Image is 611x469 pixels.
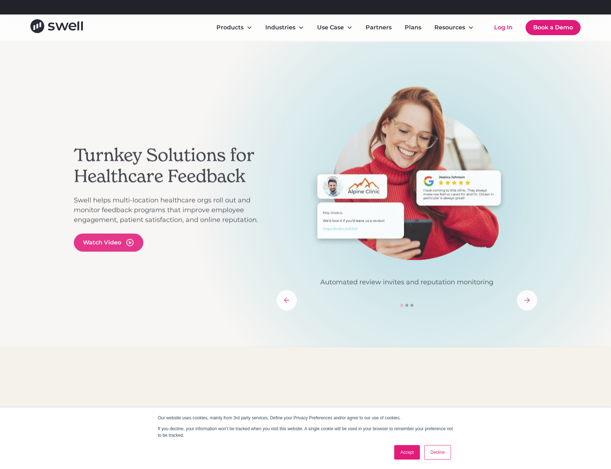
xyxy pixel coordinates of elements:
[410,304,413,307] div: Show slide 3 of 3
[487,20,520,35] a: Log In
[74,195,269,225] p: Swell helps multi-location healthcare orgs roll out and monitor feedback programs that improve em...
[526,20,581,35] a: Book a Demo
[277,290,297,310] div: previous slide
[277,277,537,287] p: Automated review invites and reputation monitoring
[399,20,427,35] a: Plans
[360,20,397,35] a: Partners
[424,445,451,460] a: Decline
[405,304,408,307] div: Show slide 2 of 3
[158,415,453,421] p: Our website uses cookies, mainly from 3rd party services. Define your Privacy Preferences and/or ...
[277,86,537,310] div: carousel
[429,20,480,35] div: Resources
[277,86,537,287] div: 1 of 3
[74,233,143,252] a: open lightbox
[400,304,403,307] div: Show slide 1 of 3
[74,145,269,187] h2: Turnkey Solutions for Healthcare Feedback
[394,445,420,460] a: Accept
[83,238,121,247] div: Watch Video
[260,20,310,35] div: Industries
[434,23,465,32] div: Resources
[158,426,453,439] p: If you decline, your information won’t be tracked when you visit this website. A single cookie wi...
[211,20,258,35] div: Products
[317,23,344,32] div: Use Case
[311,20,358,35] div: Use Case
[265,23,295,32] div: Industries
[30,19,83,36] a: home
[216,23,244,32] div: Products
[517,290,537,310] div: next slide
